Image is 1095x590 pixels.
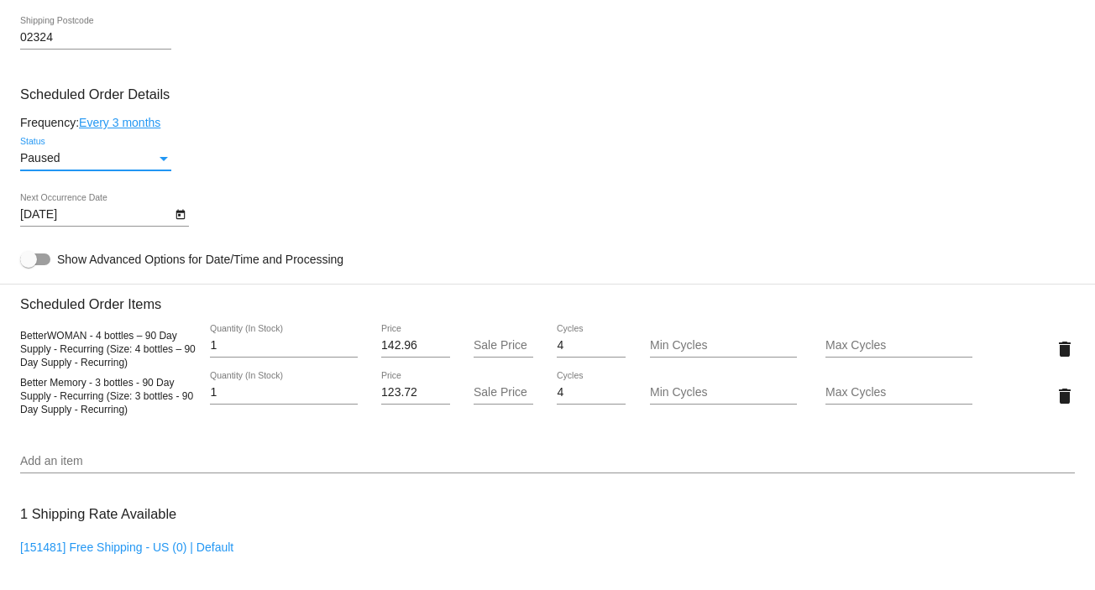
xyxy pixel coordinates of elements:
[79,116,160,129] a: Every 3 months
[381,386,450,399] input: Price
[557,386,626,399] input: Cycles
[20,284,1075,312] h3: Scheduled Order Items
[20,116,1075,129] div: Frequency:
[20,496,176,532] h3: 1 Shipping Rate Available
[20,208,171,222] input: Next Occurrence Date
[20,151,60,164] span: Paused
[474,386,532,399] input: Sale Price
[171,205,189,222] button: Open calendar
[1055,339,1075,359] mat-icon: delete
[210,339,357,352] input: Quantity (In Stock)
[20,152,171,165] mat-select: Status
[650,386,797,399] input: Min Cycles
[57,251,343,268] span: Show Advanced Options for Date/Time and Processing
[20,330,196,368] span: BetterWOMAN - 4 bottles – 90 Day Supply - Recurring (Size: 4 bottles – 90 Day Supply - Recurring)
[210,386,357,399] input: Quantity (In Stock)
[20,31,171,44] input: Shipping Postcode
[20,540,233,554] a: [151481] Free Shipping - US (0) | Default
[381,339,450,352] input: Price
[1055,386,1075,406] mat-icon: delete
[20,455,1075,468] input: Add an item
[825,339,972,352] input: Max Cycles
[474,339,532,352] input: Sale Price
[20,377,193,415] span: Better Memory - 3 bottles - 90 Day Supply - Recurring (Size: 3 bottles - 90 Day Supply - Recurring)
[557,339,626,352] input: Cycles
[825,386,972,399] input: Max Cycles
[650,339,797,352] input: Min Cycles
[20,86,1075,102] h3: Scheduled Order Details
